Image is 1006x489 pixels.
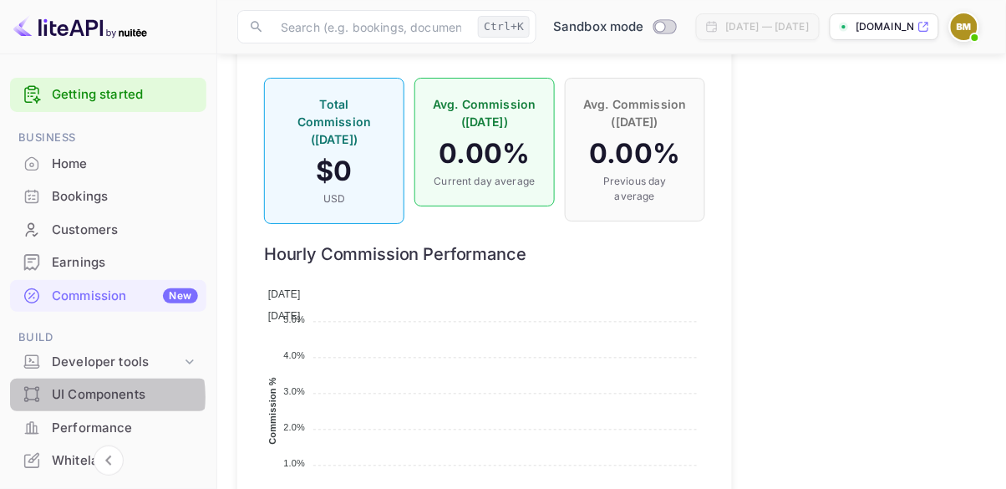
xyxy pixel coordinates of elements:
[582,174,688,204] p: Previous day average
[52,187,198,206] div: Bookings
[582,137,688,171] h4: 0.00 %
[52,221,198,240] div: Customers
[10,181,206,213] div: Bookings
[283,459,305,469] tspan: 1.0%
[10,445,206,477] div: Whitelabel
[856,19,914,34] p: [DOMAIN_NAME]...
[282,95,387,148] p: Total Commission ([DATE])
[10,214,206,245] a: Customers
[52,419,198,438] div: Performance
[10,280,206,313] div: CommissionNew
[10,247,206,279] div: Earnings
[553,18,644,37] span: Sandbox mode
[432,174,537,189] p: Current day average
[13,13,147,40] img: LiteAPI logo
[283,423,305,433] tspan: 2.0%
[478,16,530,38] div: Ctrl+K
[267,378,277,446] text: Commission %
[268,288,301,300] span: [DATE]
[52,385,198,405] div: UI Components
[52,85,198,104] a: Getting started
[283,315,305,325] tspan: 5.0%
[94,446,124,476] button: Collapse navigation
[10,181,206,211] a: Bookings
[10,329,206,347] span: Build
[52,353,181,372] div: Developer tools
[546,18,683,37] div: Switch to Production mode
[10,445,206,476] a: Whitelabel
[52,287,198,306] div: Commission
[10,348,206,377] div: Developer tools
[283,351,305,361] tspan: 4.0%
[582,95,688,130] p: Avg. Commission ([DATE])
[725,19,809,34] div: [DATE] — [DATE]
[52,451,198,471] div: Whitelabel
[10,129,206,147] span: Business
[52,253,198,273] div: Earnings
[10,247,206,278] a: Earnings
[432,137,537,171] h4: 0.00 %
[10,379,206,410] a: UI Components
[10,412,206,443] a: Performance
[10,78,206,112] div: Getting started
[10,148,206,181] div: Home
[432,95,537,130] p: Avg. Commission ([DATE])
[268,310,301,322] span: [DATE]
[264,244,705,264] h6: Hourly Commission Performance
[10,412,206,445] div: Performance
[951,13,978,40] img: Brian Madzima
[10,280,206,311] a: CommissionNew
[10,379,206,411] div: UI Components
[283,387,305,397] tspan: 3.0%
[10,214,206,247] div: Customers
[10,148,206,179] a: Home
[271,10,471,43] input: Search (e.g. bookings, documentation)
[282,191,387,206] p: USD
[282,155,387,188] h4: $ 0
[163,288,198,303] div: New
[52,155,198,174] div: Home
